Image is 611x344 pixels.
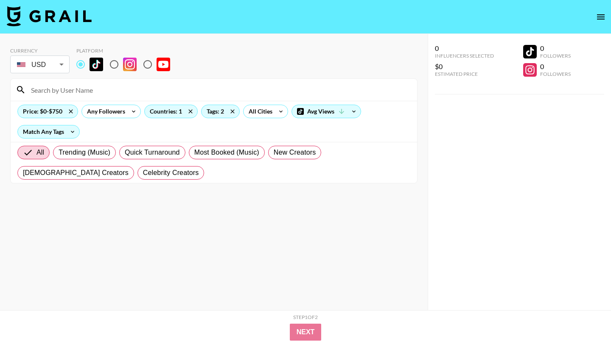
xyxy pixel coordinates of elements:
div: Tags: 2 [202,105,239,118]
div: 0 [540,62,571,71]
iframe: Drift Widget Chat Controller [569,302,601,334]
span: Most Booked (Music) [194,147,259,158]
div: All Cities [244,105,274,118]
div: Step 1 of 2 [293,314,318,320]
span: All [36,147,44,158]
div: 0 [435,44,494,53]
button: open drawer [592,8,609,25]
img: Grail Talent [7,6,92,26]
div: Any Followers [82,105,127,118]
span: New Creators [274,147,316,158]
span: [DEMOGRAPHIC_DATA] Creators [23,168,129,178]
img: Instagram [123,58,137,71]
div: 0 [540,44,571,53]
div: Match Any Tags [18,125,79,138]
button: Next [290,324,322,341]
div: Followers [540,71,571,77]
div: Estimated Price [435,71,494,77]
div: Influencers Selected [435,53,494,59]
span: Trending (Music) [59,147,110,158]
input: Search by User Name [26,83,412,97]
img: TikTok [90,58,103,71]
span: Celebrity Creators [143,168,199,178]
div: Currency [10,47,70,54]
div: $0 [435,62,494,71]
div: Avg Views [292,105,361,118]
div: Countries: 1 [145,105,197,118]
div: Price: $0-$750 [18,105,78,118]
div: USD [12,57,68,72]
div: Platform [76,47,177,54]
span: Quick Turnaround [125,147,180,158]
img: YouTube [157,58,170,71]
div: Followers [540,53,571,59]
